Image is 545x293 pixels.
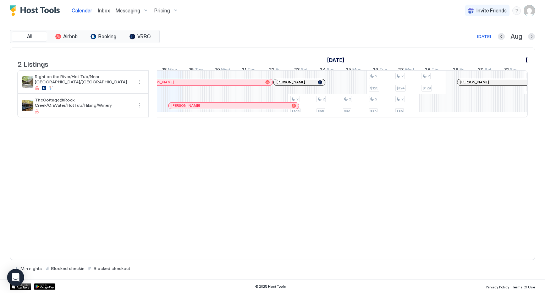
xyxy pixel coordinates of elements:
[504,67,509,74] span: 31
[478,67,484,74] span: 30
[72,7,92,13] span: Calendar
[17,58,48,69] span: 2 Listings
[160,65,179,76] a: August 18, 2025
[370,86,378,90] span: $125
[269,67,275,74] span: 22
[301,67,308,74] span: Sat
[349,97,351,101] span: 2
[10,283,31,290] a: App Store
[352,67,362,74] span: Mon
[187,65,204,76] a: August 19, 2025
[511,33,522,41] span: Aug
[396,65,416,76] a: August 27, 2025
[255,284,286,289] span: © 2025 Host Tools
[292,65,309,76] a: August 23, 2025
[136,78,144,86] div: menu
[373,67,378,74] span: 26
[276,80,305,84] span: [PERSON_NAME]
[318,65,336,76] a: August 24, 2025
[10,5,63,16] div: Host Tools Logo
[528,33,535,40] button: Next month
[524,55,545,65] a: September 1, 2025
[320,67,326,74] span: 24
[136,101,144,110] div: menu
[371,65,389,76] a: August 26, 2025
[22,76,33,88] div: listing image
[154,7,170,14] span: Pricing
[318,109,324,114] span: $95
[401,74,403,78] span: 2
[425,67,430,74] span: 28
[247,67,255,74] span: Thu
[485,67,491,74] span: Sat
[486,283,509,290] a: Privacy Policy
[291,109,299,114] span: $105
[221,67,230,74] span: Wed
[502,65,519,76] a: August 31, 2025
[122,32,158,42] button: VRBO
[379,67,387,74] span: Tue
[477,7,507,14] span: Invite Friends
[240,65,257,76] a: August 21, 2025
[34,283,55,290] a: Google Play Store
[451,65,466,76] a: August 29, 2025
[72,7,92,14] a: Calendar
[375,74,377,78] span: 2
[136,101,144,110] button: More options
[267,65,282,76] a: August 22, 2025
[21,266,42,271] span: Min nights
[94,266,130,271] span: Blocked checkout
[145,80,174,84] span: [PERSON_NAME]
[162,67,167,74] span: 18
[189,67,194,74] span: 19
[49,32,84,42] button: Airbnb
[476,32,492,41] button: [DATE]
[512,283,535,290] a: Terms Of Use
[10,30,160,43] div: tab-group
[325,55,346,65] a: August 3, 2025
[486,285,509,289] span: Privacy Policy
[398,67,404,74] span: 27
[327,67,335,74] span: Sun
[401,97,403,101] span: 2
[423,86,431,90] span: $129
[294,67,300,74] span: 23
[35,97,133,108] span: TheCottage@Rock Creek/OnWater/HotTub/Hiking/Winery
[512,6,521,15] div: menu
[396,109,403,114] span: $89
[512,285,535,289] span: Terms Of Use
[137,33,151,40] span: VRBO
[323,97,325,101] span: 2
[27,33,32,40] span: All
[171,103,200,108] span: [PERSON_NAME]
[63,33,78,40] span: Airbnb
[195,67,203,74] span: Tue
[214,67,220,74] span: 20
[86,32,121,42] button: Booking
[477,33,491,40] div: [DATE]
[510,67,518,74] span: Sun
[98,7,110,13] span: Inbox
[98,33,116,40] span: Booking
[498,33,505,40] button: Previous month
[98,7,110,14] a: Inbox
[242,67,246,74] span: 21
[168,67,177,74] span: Mon
[453,67,458,74] span: 29
[213,65,232,76] a: August 20, 2025
[396,86,404,90] span: $124
[431,67,440,74] span: Thu
[22,100,33,111] div: listing image
[276,67,281,74] span: Fri
[524,5,535,16] div: User profile
[370,109,376,114] span: $89
[136,78,144,86] button: More options
[375,97,377,101] span: 2
[116,7,140,14] span: Messaging
[460,80,489,84] span: [PERSON_NAME]
[428,74,430,78] span: 2
[423,65,441,76] a: August 28, 2025
[35,74,133,84] span: Right on the River/Hot Tub/Near [GEOGRAPHIC_DATA]/[GEOGRAPHIC_DATA]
